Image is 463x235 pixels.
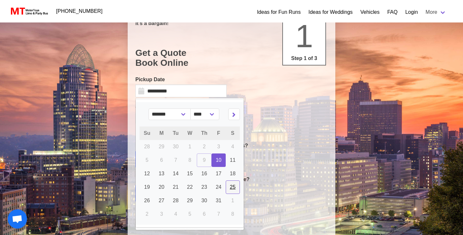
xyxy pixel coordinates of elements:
span: 30 [201,198,207,203]
span: 16 [201,171,207,176]
a: 17 [212,167,226,180]
span: 31 [216,198,222,203]
span: 5 [146,157,149,163]
span: 13 [159,171,164,176]
a: 25 [226,180,240,194]
a: Login [405,8,418,16]
span: 4 [174,211,177,217]
p: Step 1 of 3 [286,55,323,62]
a: 18 [226,167,240,180]
p: It's a bargain! [135,20,328,26]
span: 2 [146,211,149,217]
span: 29 [159,144,164,149]
a: 26 [140,194,154,207]
span: 11 [230,157,236,163]
a: 28 [168,194,183,207]
span: 6 [160,157,163,163]
span: 9 [203,157,206,163]
span: 7 [217,211,220,217]
span: 15 [187,171,193,176]
a: 20 [154,180,168,194]
div: Open chat [8,209,27,229]
span: 1 [231,198,234,203]
a: More [422,6,450,19]
a: 30 [197,194,212,207]
span: 28 [173,198,179,203]
a: 31 [212,194,226,207]
span: 6 [203,211,206,217]
a: 11 [226,153,240,167]
span: 21 [173,184,179,190]
span: 8 [231,211,234,217]
span: 18 [230,171,236,176]
span: 2 [203,144,206,149]
span: 23 [201,184,207,190]
span: F [217,130,220,136]
a: 24 [212,180,226,194]
span: 27 [159,198,164,203]
a: Ideas for Fun Runs [257,8,301,16]
a: 16 [197,167,212,180]
a: 19 [140,180,154,194]
span: 29 [187,198,193,203]
span: 12 [144,171,150,176]
span: M [159,130,164,136]
a: 10 [212,153,226,167]
span: 19 [144,184,150,190]
span: 28 [144,144,150,149]
span: Su [144,130,150,136]
span: 22 [187,184,193,190]
span: Th [201,130,207,136]
span: 30 [173,144,179,149]
a: Vehicles [360,8,380,16]
span: 7 [174,157,177,163]
span: 1 [295,18,313,54]
span: W [187,130,192,136]
a: 13 [154,167,168,180]
a: FAQ [387,8,397,16]
a: 27 [154,194,168,207]
span: 24 [216,184,222,190]
a: [PHONE_NUMBER] [52,5,106,18]
span: 25 [230,184,236,190]
a: 22 [183,180,197,194]
label: Pickup Date [135,76,227,83]
span: 14 [173,171,179,176]
a: 15 [183,167,197,180]
a: Ideas for Weddings [308,8,353,16]
a: 14 [168,167,183,180]
span: 8 [188,157,191,163]
img: MotorToys Logo [9,7,49,16]
h1: Get a Quote Book Online [135,48,328,68]
span: 3 [217,144,220,149]
span: 26 [144,198,150,203]
span: 5 [188,211,191,217]
a: 12 [140,167,154,180]
span: Tu [173,130,178,136]
span: 4 [231,144,234,149]
a: 21 [168,180,183,194]
span: 1 [188,144,191,149]
a: 29 [183,194,197,207]
span: 3 [160,211,163,217]
span: 17 [216,171,222,176]
span: 20 [159,184,164,190]
a: 23 [197,180,212,194]
span: S [231,130,234,136]
span: 10 [216,157,222,163]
